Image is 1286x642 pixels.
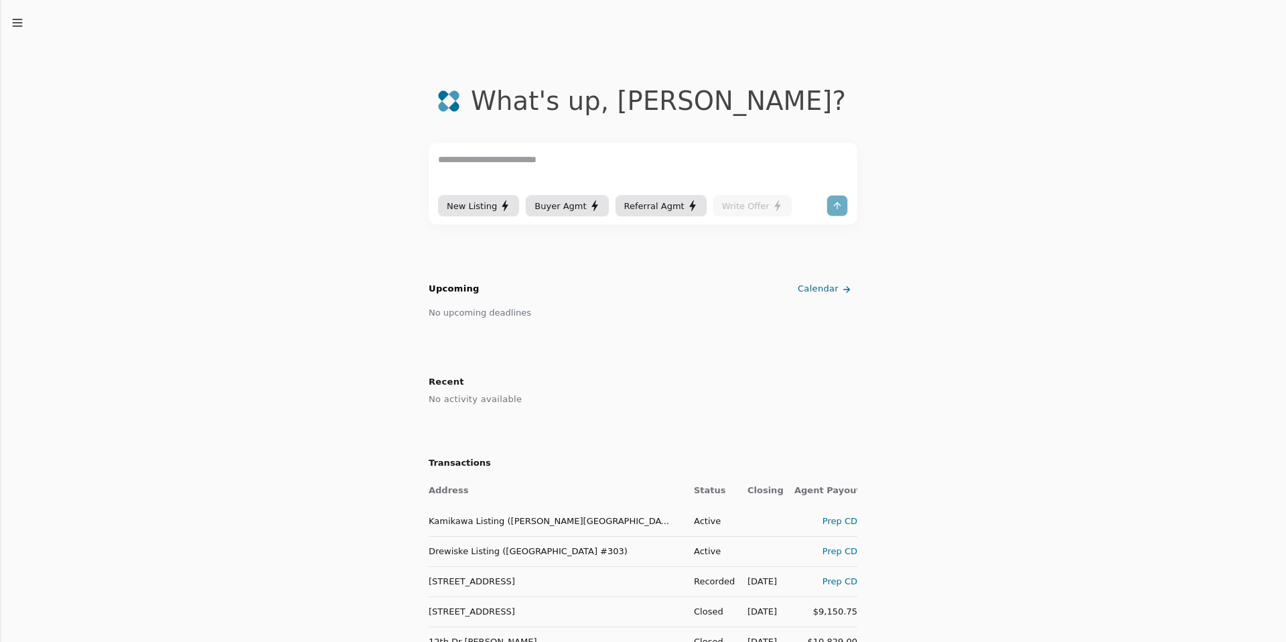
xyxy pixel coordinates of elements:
th: Address [429,476,683,506]
button: New Listing [438,195,519,216]
div: Prep CD [794,514,857,528]
td: Active [683,536,737,566]
td: Recorded [683,566,737,596]
td: [DATE] [737,596,784,627]
span: Buyer Agmt [534,199,586,213]
h2: Recent [429,373,857,391]
div: Prep CD [794,544,857,558]
td: Drewiske Listing ([GEOGRAPHIC_DATA] #303) [429,536,683,566]
div: New Listing [447,199,510,213]
th: Closing [737,476,784,506]
th: Status [683,476,737,506]
td: Closed [683,596,737,627]
h2: Upcoming [429,282,480,296]
h2: Transactions [429,456,857,470]
span: Calendar [798,282,839,296]
img: logo [437,90,460,113]
div: $9,150.75 [794,604,857,619]
div: What's up , [PERSON_NAME] ? [471,86,846,116]
span: Referral Agmt [624,199,685,213]
td: [STREET_ADDRESS] [429,596,683,627]
td: Kamikawa Listing ([PERSON_NAME][GEOGRAPHIC_DATA]) [429,506,683,536]
button: Referral Agmt [616,195,707,216]
button: Buyer Agmt [526,195,608,216]
div: Prep CD [794,574,857,588]
div: No activity available [429,391,857,408]
td: [STREET_ADDRESS] [429,566,683,596]
td: Active [683,506,737,536]
a: Calendar [795,278,857,300]
th: Agent Payout [784,476,857,506]
td: [DATE] [737,566,784,596]
div: No upcoming deadlines [429,306,531,320]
